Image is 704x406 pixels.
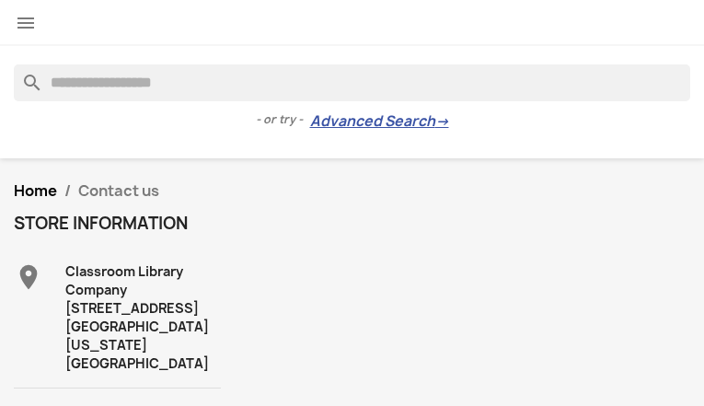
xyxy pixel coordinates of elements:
a: Advanced Search→ [310,112,449,131]
div: Classroom Library Company [STREET_ADDRESS] [GEOGRAPHIC_DATA][US_STATE] [GEOGRAPHIC_DATA] [65,262,221,373]
i:  [15,12,37,34]
span: Contact us [78,180,159,201]
input: Search [14,64,690,101]
a: Home [14,180,57,201]
i:  [14,262,43,292]
span: - or try - [256,110,310,129]
i: search [14,64,36,87]
span: → [435,112,449,131]
h4: Store information [14,215,221,233]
